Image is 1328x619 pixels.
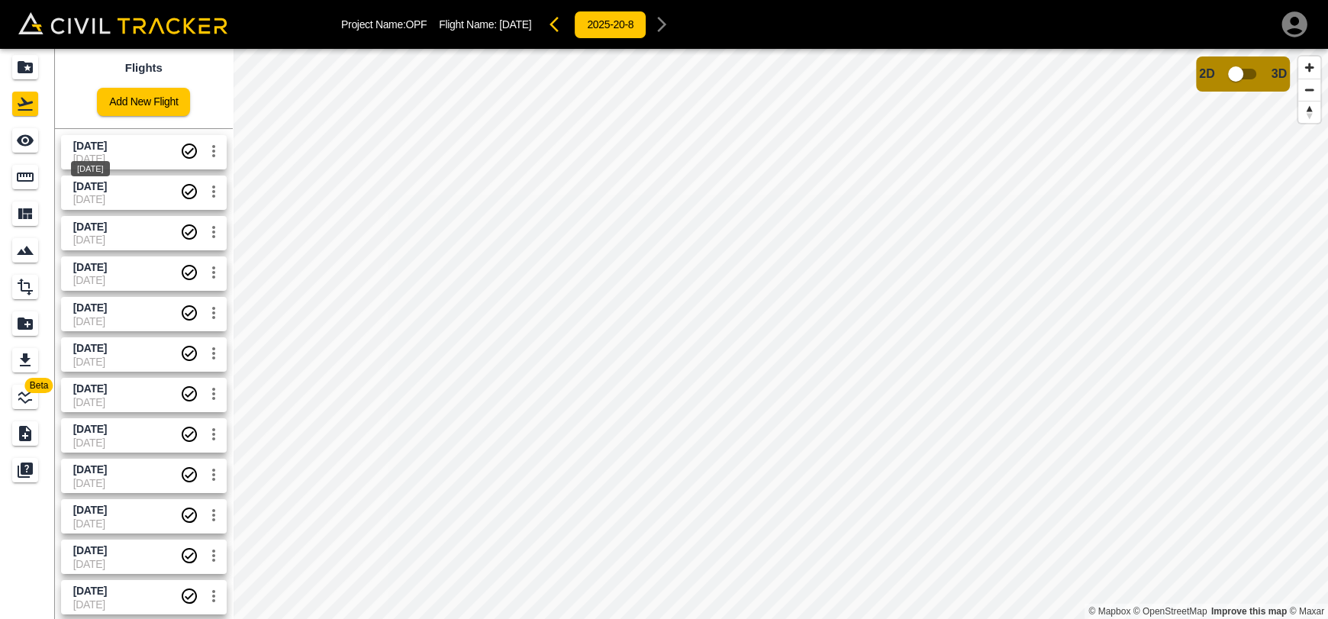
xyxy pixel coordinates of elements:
[1289,606,1324,617] a: Maxar
[1133,606,1207,617] a: OpenStreetMap
[1298,101,1320,123] button: Reset bearing to north
[71,161,110,176] div: [DATE]
[1298,56,1320,79] button: Zoom in
[341,18,427,31] p: Project Name: OPF
[233,49,1328,619] canvas: Map
[1211,606,1287,617] a: Map feedback
[499,18,531,31] span: [DATE]
[1088,606,1130,617] a: Mapbox
[1199,67,1214,81] span: 2D
[1272,67,1287,81] span: 3D
[439,18,531,31] p: Flight Name:
[1298,79,1320,101] button: Zoom out
[18,12,227,34] img: Civil Tracker
[574,11,646,39] button: 2025-20-8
